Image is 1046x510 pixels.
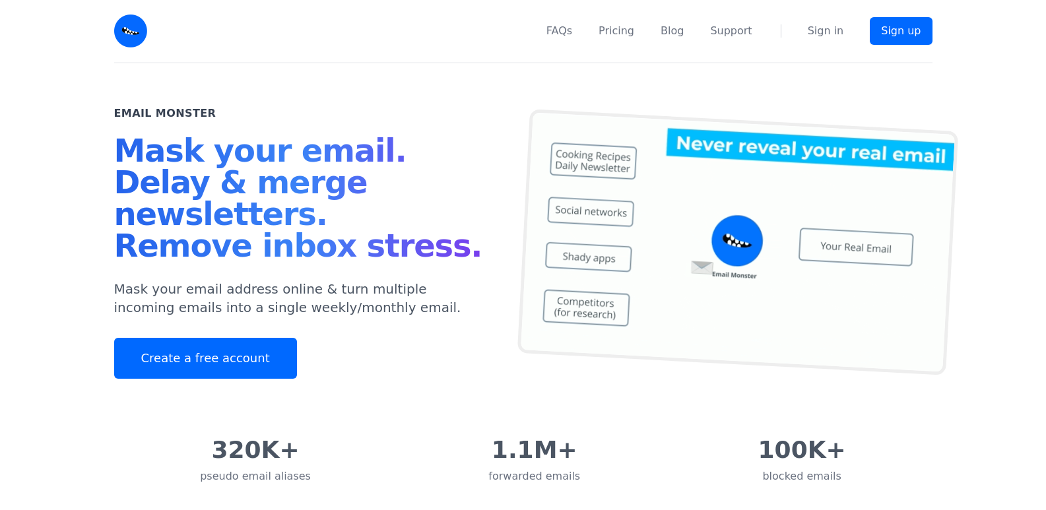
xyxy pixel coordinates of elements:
[808,23,844,39] a: Sign in
[758,468,846,484] div: blocked emails
[114,280,492,317] p: Mask your email address online & turn multiple incoming emails into a single weekly/monthly email.
[488,437,580,463] div: 1.1M+
[114,15,147,48] img: Email Monster
[114,135,492,267] h1: Mask your email. Delay & merge newsletters. Remove inbox stress.
[200,468,311,484] div: pseudo email aliases
[599,23,634,39] a: Pricing
[710,23,752,39] a: Support
[517,109,958,375] img: temp mail, free temporary mail, Temporary Email
[758,437,846,463] div: 100K+
[114,106,216,121] h2: Email Monster
[200,437,311,463] div: 320K+
[661,23,684,39] a: Blog
[114,338,297,379] a: Create a free account
[546,23,572,39] a: FAQs
[488,468,580,484] div: forwarded emails
[870,17,932,45] a: Sign up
